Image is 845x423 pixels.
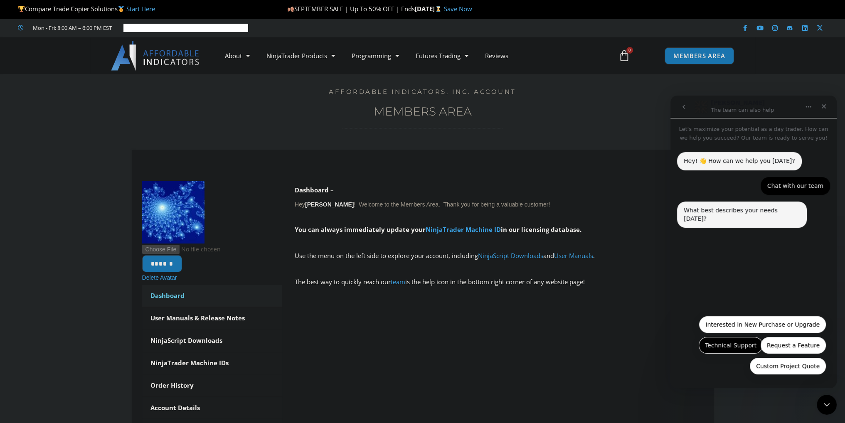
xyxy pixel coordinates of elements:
[817,395,837,415] iframe: Intercom live chat
[343,46,407,65] a: Programming
[142,285,283,307] a: Dashboard
[288,6,294,12] img: 🍂
[31,23,112,33] span: Mon - Fri: 8:00 AM – 6:00 PM EST
[435,6,441,12] img: ⌛
[142,397,283,419] a: Account Details
[305,201,354,208] strong: [PERSON_NAME]
[142,330,283,352] a: NinjaScript Downloads
[258,46,343,65] a: NinjaTrader Products
[18,6,25,12] img: 🏆
[295,250,703,273] p: Use the menu on the left side to explore your account, including and .
[477,46,517,65] a: Reviews
[374,104,472,118] a: Members Area
[142,352,283,374] a: NinjaTrader Machine IDs
[142,274,177,281] a: Delete Avatar
[217,46,258,65] a: About
[217,46,609,65] nav: Menu
[626,47,633,54] span: 0
[407,46,477,65] a: Futures Trading
[111,41,200,71] img: LogoAI | Affordable Indicators – NinjaTrader
[391,278,405,286] a: team
[329,88,516,96] a: Affordable Indicators, Inc. Account
[295,276,703,300] p: The best way to quickly reach our is the help icon in the bottom right corner of any website page!
[295,225,581,234] strong: You can always immediately update your in our licensing database.
[142,375,283,396] a: Order History
[554,251,593,260] a: User Manuals
[142,307,283,329] a: User Manuals & Release Notes
[415,5,443,13] strong: [DATE]
[673,53,725,59] span: MEMBERS AREA
[18,5,155,13] span: Compare Trade Copier Solutions
[606,44,643,68] a: 0
[670,96,837,388] iframe: Intercom live chat
[665,47,734,64] a: MEMBERS AREA
[287,5,415,13] span: SEPTEMBER SALE | Up To 50% OFF | Ends
[295,184,703,300] div: Hey ! Welcome to the Members Area. Thank you for being a valuable customer!
[478,251,543,260] a: NinjaScript Downloads
[118,6,124,12] img: 🥇
[142,181,204,243] img: Mandel_zoom_12_satellite_spirally_wheel_with_julia_islands-150x150.jpg
[123,24,248,32] iframe: Customer reviews powered by Trustpilot
[295,186,334,194] b: Dashboard –
[126,5,155,13] a: Start Here
[426,225,501,234] a: NinjaTrader Machine ID
[443,5,472,13] a: Save Now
